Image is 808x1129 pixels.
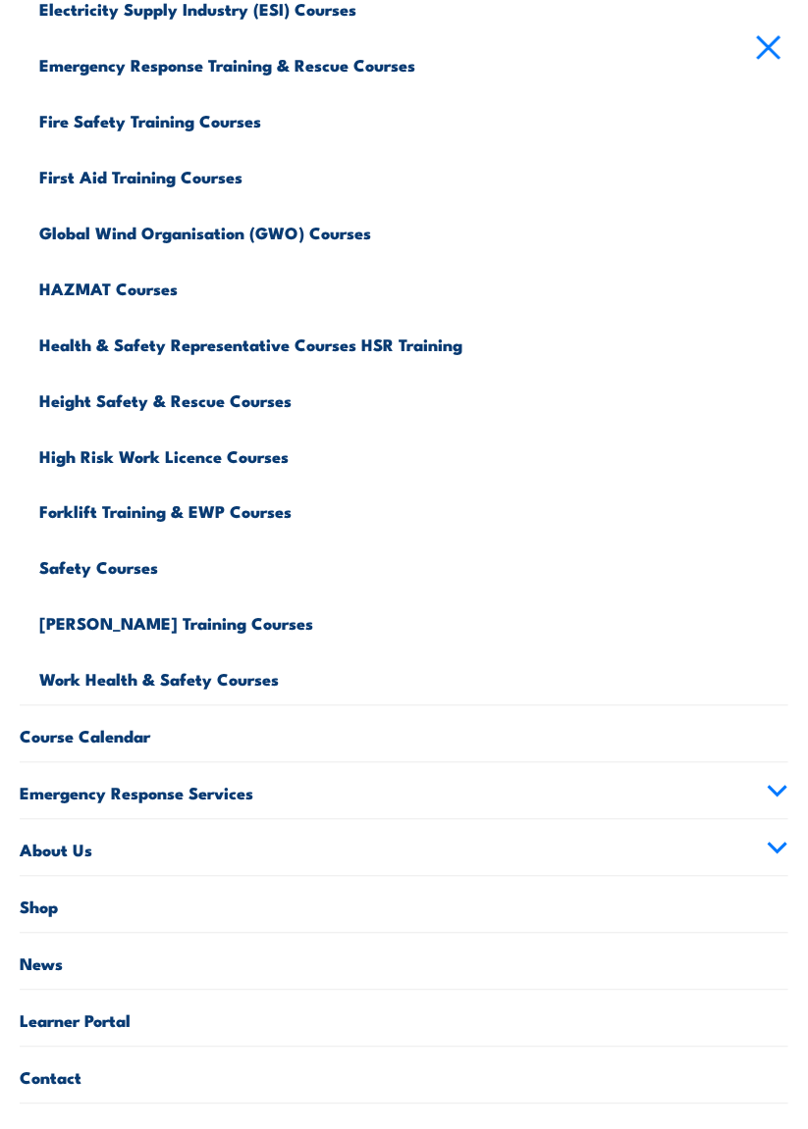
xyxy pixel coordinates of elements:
[39,593,788,649] a: [PERSON_NAME] Training Courses
[20,820,788,876] a: About Us
[20,763,788,819] a: Emergency Response Services
[20,934,788,990] a: News
[39,146,788,202] a: First Aid Training Courses
[20,706,788,762] a: Course Calendar
[39,426,788,482] a: High Risk Work Licence Courses
[20,1048,788,1103] a: Contact
[39,202,788,258] a: Global Wind Organisation (GWO) Courses
[39,34,788,90] a: Emergency Response Training & Rescue Courses
[39,649,788,705] a: Work Health & Safety Courses
[20,877,788,933] a: Shop
[20,991,788,1047] a: Learner Portal
[39,482,788,538] a: Forklift Training & EWP Courses
[39,370,788,426] a: Height Safety & Rescue Courses
[39,538,788,593] a: Safety Courses
[39,90,788,146] a: Fire Safety Training Courses
[39,258,788,314] a: HAZMAT Courses
[39,314,788,370] a: Health & Safety Representative Courses HSR Training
